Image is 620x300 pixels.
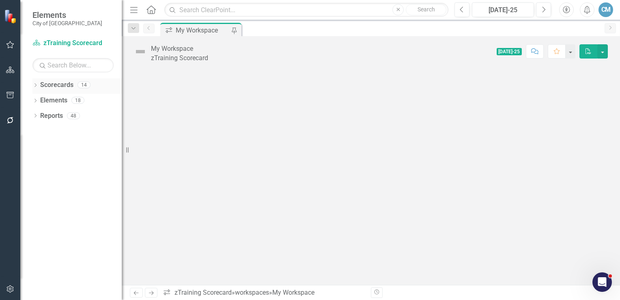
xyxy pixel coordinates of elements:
iframe: Intercom live chat [592,272,612,292]
a: zTraining Scorecard [32,39,114,48]
div: zTraining Scorecard [151,54,208,63]
img: Not Defined [134,45,147,58]
button: Search [406,4,446,15]
div: My Workspace [272,289,314,296]
div: » » [163,288,365,298]
div: My Workspace [176,25,229,35]
div: [DATE]-25 [475,5,531,15]
div: My Workspace [151,44,208,54]
a: Elements [40,96,67,105]
img: ClearPoint Strategy [4,9,18,23]
button: CM [598,2,613,17]
span: Search [418,6,435,13]
input: Search Below... [32,58,114,72]
span: Elements [32,10,102,20]
div: 48 [67,112,80,119]
div: 14 [77,82,90,89]
div: 18 [71,97,84,104]
a: Reports [40,111,63,121]
a: zTraining Scorecard [174,289,232,296]
input: Search ClearPoint... [164,3,448,17]
span: [DATE]-25 [497,48,522,55]
a: Scorecards [40,80,73,90]
button: [DATE]-25 [472,2,534,17]
small: City of [GEOGRAPHIC_DATA] [32,20,102,26]
a: workspaces [235,289,269,296]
